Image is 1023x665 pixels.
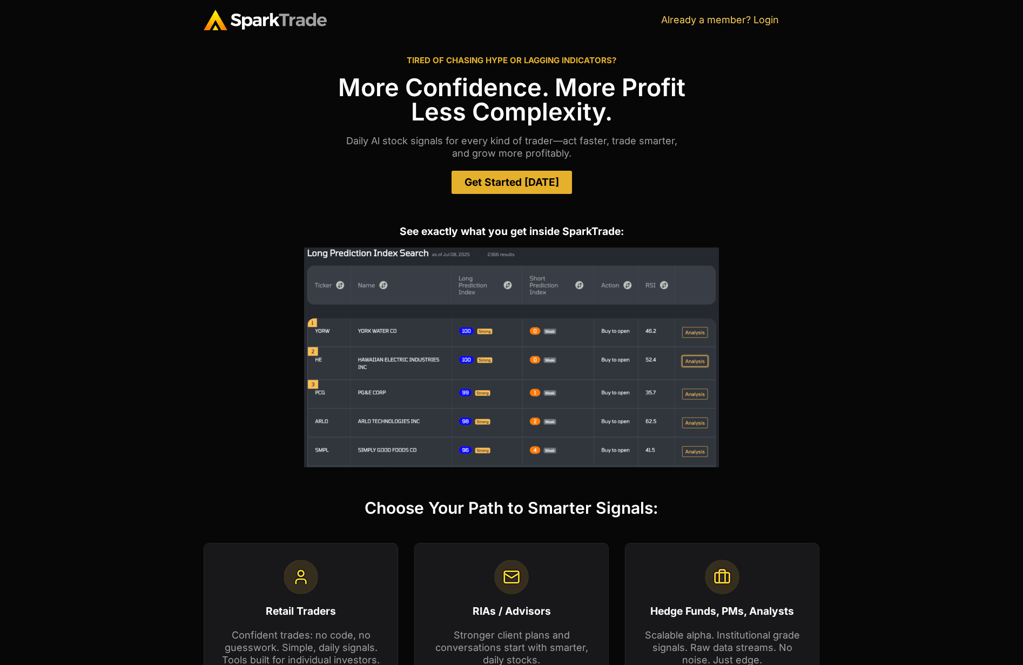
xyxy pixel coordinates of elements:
h1: More Confidence. More Profit Less Complexity. [204,75,819,124]
h2: See exactly what you get inside SparkTrade: [204,226,819,237]
span: Get Started [DATE] [465,177,559,187]
span: Retail Traders [266,604,336,617]
span: RIAs / Advisors [473,604,551,617]
h2: TIRED OF CHASING HYPE OR LAGGING INDICATORS? [204,56,819,64]
h3: Choose Your Path to Smarter Signals: [204,500,819,516]
a: Already a member? Login [661,14,779,25]
p: Daily Al stock signals for every kind of trader—act faster, trade smarter, and grow more profitably. [204,135,819,160]
a: Get Started [DATE] [452,171,572,194]
span: Hedge Funds, PMs, Analysts [650,604,794,617]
